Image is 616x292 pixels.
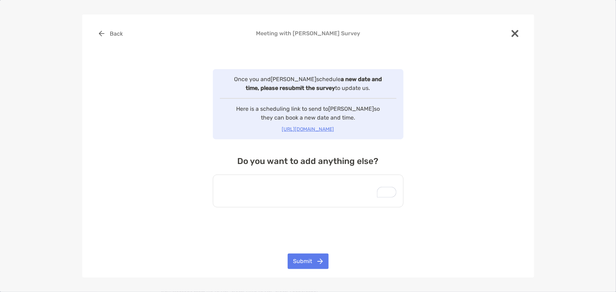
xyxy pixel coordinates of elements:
img: button icon [317,258,323,264]
img: close modal [512,30,519,37]
h4: Meeting with [PERSON_NAME] Survey [94,30,523,37]
button: Submit [288,254,329,269]
img: button icon [99,31,104,36]
button: Back [94,26,128,41]
h4: Do you want to add anything else? [213,156,403,166]
p: [URL][DOMAIN_NAME] [217,125,399,134]
p: Here is a scheduling link to send to [PERSON_NAME] so they can book a new date and time. [231,104,385,122]
textarea: To enrich screen reader interactions, please activate Accessibility in Grammarly extension settings [213,175,403,207]
p: Once you and [PERSON_NAME] schedule to update us. [231,75,385,92]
